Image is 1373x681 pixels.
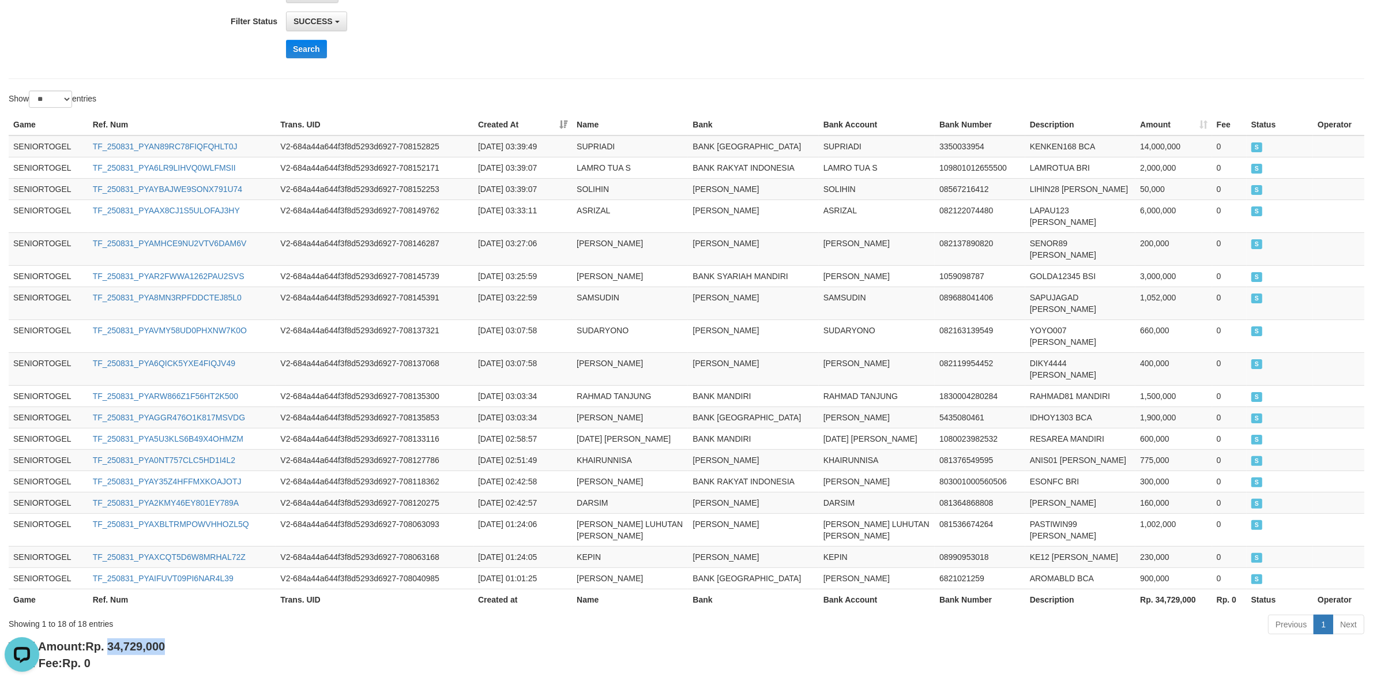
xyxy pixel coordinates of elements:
a: TF_250831_PYAVMY58UD0PHXNW7K0O [93,326,247,335]
td: 0 [1212,232,1247,265]
td: 6821021259 [935,567,1025,589]
td: 0 [1212,136,1247,157]
td: RESAREA MANDIRI [1025,428,1135,449]
td: V2-684a44a644f3f8d5293d6927-708127786 [276,449,473,471]
span: SUCCESS [1251,142,1263,152]
span: SUCCESS [1251,392,1263,402]
td: [DATE] 03:03:34 [473,407,572,428]
td: LIHIN28 [PERSON_NAME] [1025,178,1135,200]
td: 082137890820 [935,232,1025,265]
td: V2-684a44a644f3f8d5293d6927-708135300 [276,385,473,407]
span: SUCCESS [1251,435,1263,445]
td: V2-684a44a644f3f8d5293d6927-708152171 [276,157,473,178]
td: SENIORTOGEL [9,449,88,471]
td: AROMABLD BCA [1025,567,1135,589]
td: DARSIM [572,492,688,513]
td: [DATE] 03:39:07 [473,178,572,200]
span: SUCCESS [1251,326,1263,336]
td: 1080023982532 [935,428,1025,449]
td: [PERSON_NAME] [819,407,935,428]
td: 3,000,000 [1135,265,1212,287]
td: [PERSON_NAME] [688,178,818,200]
td: 803001000560506 [935,471,1025,492]
td: 081376549595 [935,449,1025,471]
a: Previous [1268,615,1314,634]
a: TF_250831_PYAAX8CJ1S5ULOFAJ3HY [93,206,240,215]
td: 082119954452 [935,352,1025,385]
td: 0 [1212,157,1247,178]
td: 0 [1212,567,1247,589]
td: V2-684a44a644f3f8d5293d6927-708137321 [276,319,473,352]
td: 6,000,000 [1135,200,1212,232]
td: LAMROTUA BRI [1025,157,1135,178]
span: Rp. 0 [62,657,91,669]
a: TF_250831_PYAY35Z4HFFMXKOAJOTJ [93,477,242,486]
td: V2-684a44a644f3f8d5293d6927-708145391 [276,287,473,319]
td: [DATE] 03:33:11 [473,200,572,232]
div: Showing 1 to 18 of 18 entries [9,614,563,630]
td: RAHMAD TANJUNG [819,385,935,407]
span: SUCCESS [1251,272,1263,282]
td: 0 [1212,265,1247,287]
td: SOLIHIN [819,178,935,200]
td: 900,000 [1135,567,1212,589]
a: TF_250831_PYAMHCE9NU2VTV6DAM6V [93,239,247,248]
td: V2-684a44a644f3f8d5293d6927-708146287 [276,232,473,265]
td: [PERSON_NAME] [819,232,935,265]
td: [PERSON_NAME] [1025,492,1135,513]
td: SAPUJAGAD [PERSON_NAME] [1025,287,1135,319]
td: BANK [GEOGRAPHIC_DATA] [688,567,818,589]
td: SUDARYONO [572,319,688,352]
a: TF_250831_PYAR2FWWA1262PAU2SVS [93,272,244,281]
td: V2-684a44a644f3f8d5293d6927-708133116 [276,428,473,449]
td: [PERSON_NAME] [688,200,818,232]
td: KEPIN [819,546,935,567]
span: SUCCESS [1251,185,1263,195]
td: 0 [1212,407,1247,428]
td: SUDARYONO [819,319,935,352]
td: [DATE] 02:58:57 [473,428,572,449]
td: [DATE] 03:07:58 [473,319,572,352]
td: V2-684a44a644f3f8d5293d6927-708120275 [276,492,473,513]
th: Bank [688,114,818,136]
td: BANK MANDIRI [688,428,818,449]
td: [PERSON_NAME] [688,232,818,265]
span: SUCCESS [1251,499,1263,509]
td: SENIORTOGEL [9,200,88,232]
td: [PERSON_NAME] [688,546,818,567]
a: TF_250831_PYAYBAJWE9SONX791U74 [93,185,242,194]
td: SENIORTOGEL [9,407,88,428]
td: [PERSON_NAME] [688,492,818,513]
th: Status [1247,589,1313,610]
th: Created at [473,589,572,610]
td: 775,000 [1135,449,1212,471]
td: BANK RAKYAT INDONESIA [688,471,818,492]
td: [PERSON_NAME] [688,352,818,385]
td: 1,052,000 [1135,287,1212,319]
td: SENIORTOGEL [9,492,88,513]
td: SENIORTOGEL [9,287,88,319]
td: 230,000 [1135,546,1212,567]
th: Rp. 0 [1212,589,1247,610]
td: SENIORTOGEL [9,471,88,492]
button: Search [286,40,327,58]
td: 160,000 [1135,492,1212,513]
td: [DATE] 03:39:07 [473,157,572,178]
span: SUCCESS [1251,294,1263,303]
td: 08990953018 [935,546,1025,567]
span: SUCCESS [1251,413,1263,423]
th: Created At: activate to sort column ascending [473,114,572,136]
a: TF_250831_PYAXCQT5D6W8MRHAL72Z [93,552,246,562]
td: SUPRIADI [819,136,935,157]
td: 0 [1212,200,1247,232]
td: 200,000 [1135,232,1212,265]
a: TF_250831_PYA6QICK5YXE4FIQJV49 [93,359,235,368]
th: Name [572,589,688,610]
th: Bank [688,589,818,610]
td: DARSIM [819,492,935,513]
td: [DATE] 01:24:05 [473,546,572,567]
td: SUPRIADI [572,136,688,157]
td: BANK SYARIAH MANDIRI [688,265,818,287]
td: SOLIHIN [572,178,688,200]
span: SUCCESS [294,17,333,26]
